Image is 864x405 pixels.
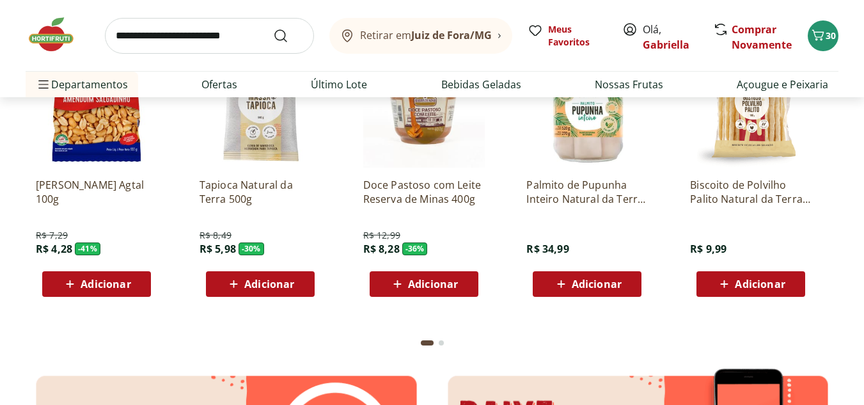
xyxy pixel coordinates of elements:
a: Palmito de Pupunha Inteiro Natural da Terra 270g [526,178,648,206]
button: Carrinho [808,20,838,51]
a: Tapioca Natural da Terra 500g [200,178,321,206]
a: Nossas Frutas [595,77,663,92]
span: Meus Favoritos [548,23,607,49]
a: Doce Pastoso com Leite Reserva de Minas 400g [363,178,485,206]
button: Adicionar [42,271,151,297]
b: Juiz de Fora/MG [411,28,492,42]
input: search [105,18,314,54]
button: Submit Search [273,28,304,44]
span: Departamentos [36,69,128,100]
img: Tapioca Natural da Terra 500g [200,46,321,168]
span: 30 [826,29,836,42]
button: Retirar emJuiz de Fora/MG [329,18,512,54]
button: Adicionar [206,271,315,297]
img: Palmito de Pupunha Inteiro Natural da Terra 270g [526,46,648,168]
a: Comprar Novamente [732,22,792,52]
span: Adicionar [244,279,294,289]
img: Hortifruti [26,15,90,54]
a: Gabriella [643,38,689,52]
a: Açougue e Peixaria [737,77,828,92]
button: Adicionar [370,271,478,297]
a: Meus Favoritos [528,23,607,49]
button: Adicionar [533,271,641,297]
span: - 30 % [239,242,264,255]
span: R$ 5,98 [200,242,236,256]
span: - 41 % [75,242,100,255]
span: Adicionar [81,279,130,289]
span: R$ 4,28 [36,242,72,256]
span: R$ 7,29 [36,229,68,242]
span: Adicionar [572,279,622,289]
a: Ofertas [201,77,237,92]
span: R$ 12,99 [363,229,400,242]
span: - 36 % [402,242,428,255]
span: Adicionar [735,279,785,289]
span: R$ 9,99 [690,242,727,256]
span: Adicionar [408,279,458,289]
span: R$ 34,99 [526,242,569,256]
a: Último Lote [311,77,367,92]
span: R$ 8,28 [363,242,400,256]
span: Retirar em [360,29,492,41]
a: [PERSON_NAME] Agtal 100g [36,178,157,206]
a: Biscoito de Polvilho Palito Natural da Terra 100g [690,178,812,206]
span: Olá, [643,22,700,52]
span: R$ 8,49 [200,229,232,242]
button: Current page from fs-carousel [418,328,436,358]
button: Menu [36,69,51,100]
img: Biscoito de Polvilho Palito Natural da Terra 100g [690,46,812,168]
img: Amendoim Salgadinho Agtal 100g [36,46,157,168]
button: Go to page 2 from fs-carousel [436,328,446,358]
a: Bebidas Geladas [441,77,521,92]
button: Adicionar [696,271,805,297]
img: Doce Pastoso com Leite Reserva de Minas 400g [363,46,485,168]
